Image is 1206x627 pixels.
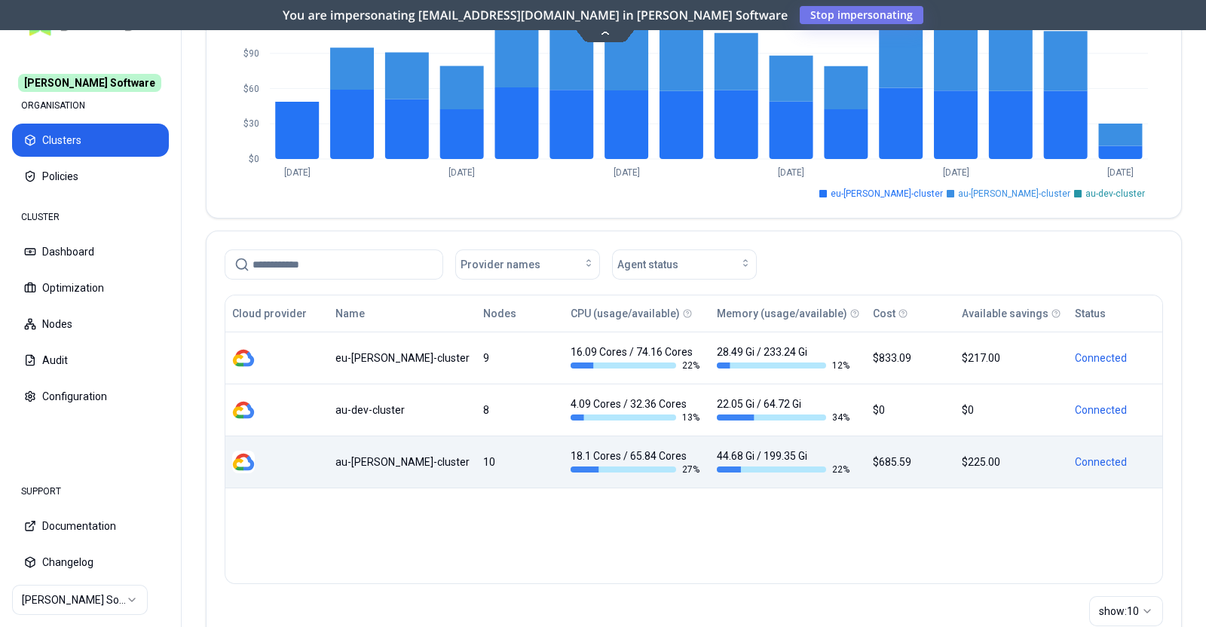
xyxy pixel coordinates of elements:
button: Nodes [483,298,516,329]
div: 22 % [717,463,849,476]
button: Documentation [12,509,169,543]
button: Memory (usage/available) [717,298,847,329]
div: 44.68 Gi / 199.35 Gi [717,448,849,476]
div: eu-rex-cluster [335,350,470,365]
tspan: [DATE] [448,167,475,178]
span: Provider names [461,257,540,272]
div: au-rex-cluster [335,454,470,469]
div: 9 [483,350,557,365]
div: 28.49 Gi / 233.24 Gi [717,344,849,372]
div: 13 % [571,411,703,424]
button: Policies [12,160,169,193]
div: 4.09 Cores / 32.36 Cores [571,396,703,424]
button: Nodes [12,307,169,341]
div: $225.00 [962,454,1061,469]
div: Connected [1075,454,1155,469]
div: Status [1075,306,1106,321]
span: eu-[PERSON_NAME]-cluster [831,188,943,200]
button: Clusters [12,124,169,157]
button: Name [335,298,365,329]
tspan: $30 [243,118,259,129]
button: Dashboard [12,235,169,268]
img: gcp [232,451,255,473]
div: ORGANISATION [12,90,169,121]
div: $685.59 [873,454,948,469]
div: $217.00 [962,350,1061,365]
div: 27 % [571,463,703,476]
tspan: [DATE] [284,167,311,178]
div: 8 [483,402,557,417]
div: 10 [483,454,557,469]
tspan: $90 [243,48,259,59]
img: gcp [232,347,255,369]
button: Provider names [455,249,600,280]
button: Cost [873,298,895,329]
div: 22 % [571,359,703,372]
tspan: [DATE] [943,167,969,178]
button: Agent status [612,249,757,280]
div: au-dev-cluster [335,402,470,417]
button: CPU (usage/available) [571,298,680,329]
tspan: $0 [249,154,259,164]
div: 34 % [717,411,849,424]
button: Changelog [12,546,169,579]
button: Available savings [962,298,1048,329]
tspan: $60 [243,84,259,94]
div: $0 [962,402,1061,417]
span: Agent status [617,257,678,272]
span: [PERSON_NAME] Software [18,74,161,92]
button: Audit [12,344,169,377]
tspan: [DATE] [1107,167,1134,178]
div: Connected [1075,350,1155,365]
button: Cloud provider [232,298,307,329]
div: 18.1 Cores / 65.84 Cores [571,448,703,476]
div: Connected [1075,402,1155,417]
div: CLUSTER [12,202,169,232]
img: gcp [232,399,255,421]
button: Optimization [12,271,169,304]
tspan: [DATE] [778,167,804,178]
span: au-dev-cluster [1085,188,1145,200]
span: au-[PERSON_NAME]-cluster [958,188,1070,200]
div: $833.09 [873,350,948,365]
button: Configuration [12,380,169,413]
div: SUPPORT [12,476,169,506]
tspan: [DATE] [614,167,640,178]
div: 16.09 Cores / 74.16 Cores [571,344,703,372]
div: $0 [873,402,948,417]
div: 22.05 Gi / 64.72 Gi [717,396,849,424]
div: 12 % [717,359,849,372]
